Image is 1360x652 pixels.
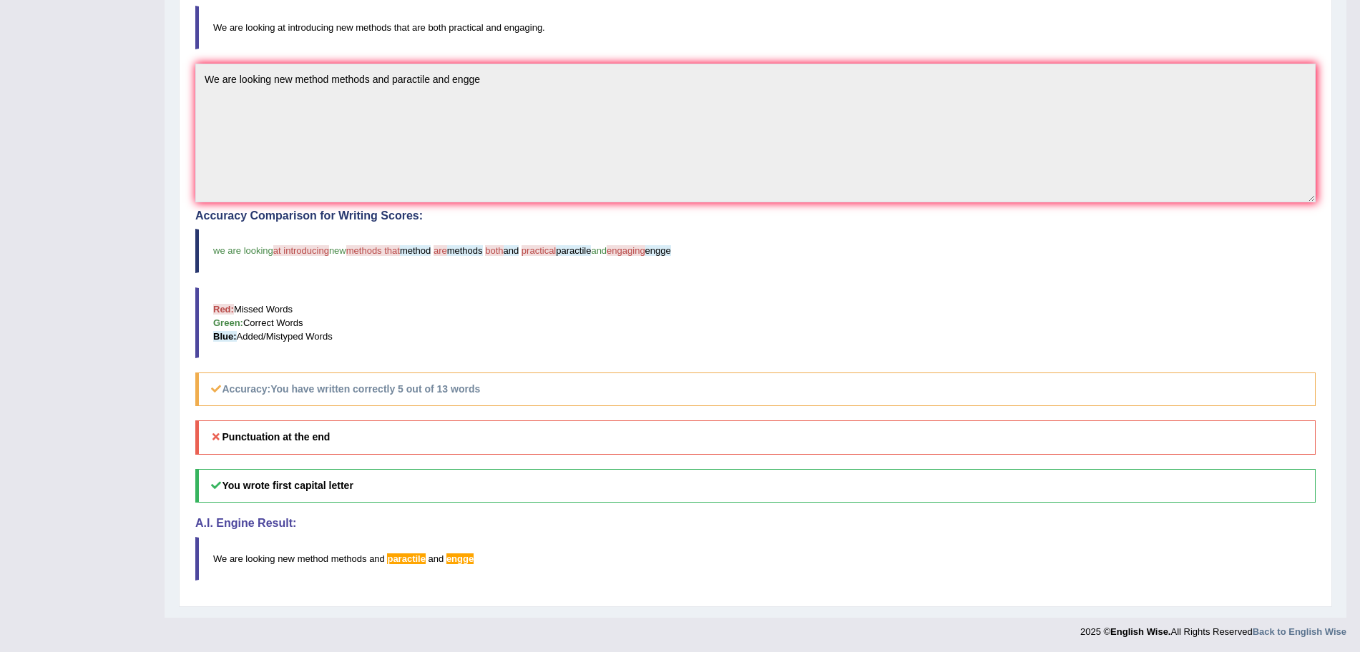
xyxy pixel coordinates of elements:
blockquote: We are looking at introducing new methods that are both practical and engaging. [195,6,1316,49]
span: new [278,553,295,564]
span: paractile [556,245,591,256]
a: Back to English Wise [1253,626,1346,637]
span: we are looking [213,245,273,256]
span: engaging [607,245,645,256]
strong: English Wise. [1110,626,1170,637]
span: and [369,553,385,564]
span: methods that [346,245,400,256]
b: You have written correctly 5 out of 13 words [270,383,480,395]
span: engge [645,245,671,256]
span: method [400,245,431,256]
h5: You wrote first capital letter [195,469,1316,503]
span: We [213,553,227,564]
span: both [485,245,503,256]
h5: Punctuation at the end [195,420,1316,454]
h5: Accuracy: [195,372,1316,406]
span: new [329,245,346,256]
b: Blue: [213,331,237,342]
h4: A.I. Engine Result: [195,517,1316,530]
span: practical [522,245,556,256]
span: and [429,553,444,564]
h4: Accuracy Comparison for Writing Scores: [195,209,1316,222]
span: method [298,553,328,564]
span: methods [331,553,367,564]
span: and [504,245,519,256]
blockquote: Missed Words Correct Words Added/Mistyped Words [195,287,1316,358]
span: at introducing [273,245,329,256]
span: are [434,245,447,256]
span: and [591,245,607,256]
span: are [230,553,243,564]
span: Possible spelling mistake found. (did you mean: engage) [446,553,474,564]
span: looking [245,553,275,564]
b: Green: [213,317,243,328]
span: Possible spelling mistake found. (did you mean: practice) [387,553,425,564]
div: 2025 © All Rights Reserved [1080,618,1346,638]
b: Red: [213,304,234,315]
span: methods [447,245,483,256]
